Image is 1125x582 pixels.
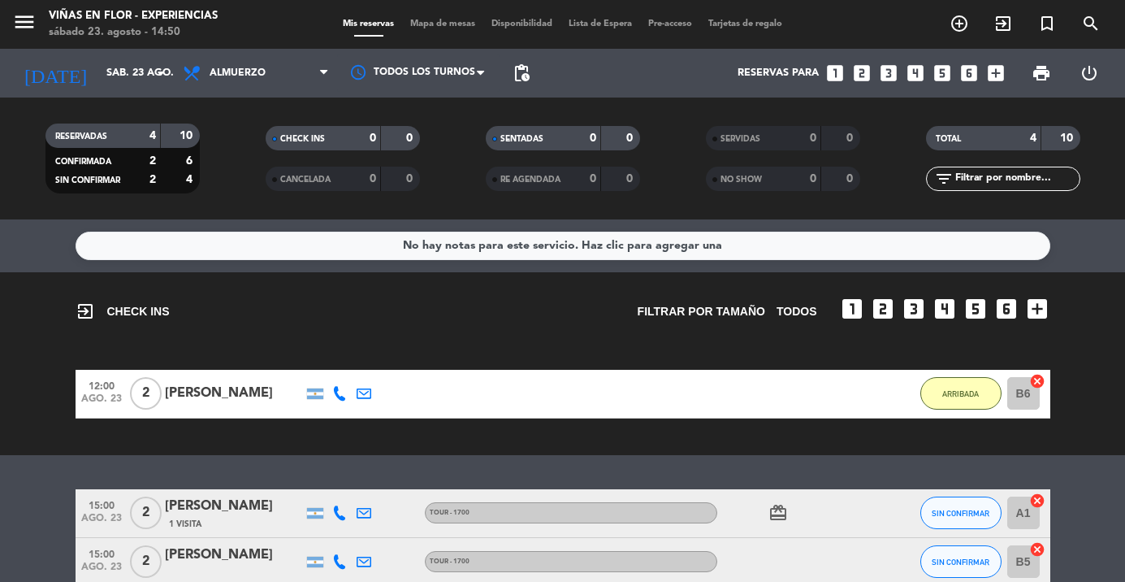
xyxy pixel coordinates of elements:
[49,24,218,41] div: sábado 23. agosto - 14:50
[130,377,162,410] span: 2
[81,544,122,562] span: 15:00
[1029,493,1045,509] i: cancel
[993,14,1013,33] i: exit_to_app
[958,63,980,84] i: looks_6
[1066,49,1113,98] div: LOG OUT
[638,302,765,321] span: Filtrar por tamaño
[1080,63,1099,83] i: power_settings_new
[81,393,122,412] span: ago. 23
[55,158,111,166] span: CONFIRMADA
[936,135,961,143] span: TOTAL
[720,176,762,184] span: NO SHOW
[905,63,926,84] i: looks_4
[768,503,788,523] i: card_giftcard
[626,173,636,185] strong: 0
[839,296,865,322] i: looks_one
[130,545,162,578] span: 2
[210,67,266,79] span: Almuerzo
[777,302,817,321] span: TODOS
[720,135,760,143] span: SERVIDAS
[1030,132,1036,144] strong: 4
[406,132,416,144] strong: 0
[1024,296,1050,322] i: add_box
[846,132,856,144] strong: 0
[626,132,636,144] strong: 0
[165,383,303,404] div: [PERSON_NAME]
[870,296,896,322] i: looks_two
[932,296,958,322] i: looks_4
[500,176,560,184] span: RE AGENDADA
[81,562,122,580] span: ago. 23
[406,173,416,185] strong: 0
[280,135,325,143] span: CHECK INS
[985,63,1006,84] i: add_box
[81,513,122,532] span: ago. 23
[169,518,201,531] span: 1 Visita
[640,20,700,28] span: Pre-acceso
[810,173,816,185] strong: 0
[934,169,954,189] i: filter_list
[186,174,196,185] strong: 4
[932,63,953,84] i: looks_5
[165,545,303,566] div: [PERSON_NAME]
[1060,132,1076,144] strong: 10
[81,376,122,394] span: 12:00
[700,20,790,28] span: Tarjetas de regalo
[151,63,171,83] i: arrow_drop_down
[963,296,989,322] i: looks_5
[335,20,402,28] span: Mis reservas
[149,155,156,167] strong: 2
[1029,373,1045,389] i: cancel
[738,67,819,79] span: Reservas para
[76,302,170,321] span: CHECK INS
[920,377,1002,410] button: ARRIBADA
[878,63,899,84] i: looks_3
[483,20,560,28] span: Disponibilidad
[149,174,156,185] strong: 2
[186,155,196,167] strong: 6
[55,132,107,141] span: RESERVADAS
[165,496,303,517] div: [PERSON_NAME]
[954,170,1080,188] input: Filtrar por nombre...
[130,497,162,529] span: 2
[403,237,722,255] div: No hay notas para este servicio. Haz clic para agregar una
[180,130,196,141] strong: 10
[12,10,37,34] i: menu
[851,63,872,84] i: looks_two
[12,10,37,40] button: menu
[810,132,816,144] strong: 0
[1029,541,1045,558] i: cancel
[12,55,98,91] i: [DATE]
[590,132,596,144] strong: 0
[932,558,989,567] span: SIN CONFIRMAR
[993,296,1019,322] i: looks_6
[512,63,531,83] span: pending_actions
[149,130,156,141] strong: 4
[901,296,927,322] i: looks_3
[920,545,1002,578] button: SIN CONFIRMAR
[280,176,331,184] span: CANCELADA
[932,509,989,518] span: SIN CONFIRMAR
[1032,63,1051,83] span: print
[1037,14,1057,33] i: turned_in_not
[76,302,95,321] i: exit_to_app
[370,173,376,185] strong: 0
[560,20,640,28] span: Lista de Espera
[590,173,596,185] strong: 0
[430,510,469,516] span: TOUR - 1700
[81,495,122,514] span: 15:00
[920,497,1002,529] button: SIN CONFIRMAR
[824,63,846,84] i: looks_one
[370,132,376,144] strong: 0
[55,176,120,185] span: SIN CONFIRMAR
[846,173,856,185] strong: 0
[1081,14,1101,33] i: search
[942,389,979,398] span: ARRIBADA
[950,14,969,33] i: add_circle_outline
[500,135,543,143] span: SENTADAS
[402,20,483,28] span: Mapa de mesas
[430,558,469,565] span: TOUR - 1700
[49,8,218,24] div: Viñas en Flor - Experiencias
